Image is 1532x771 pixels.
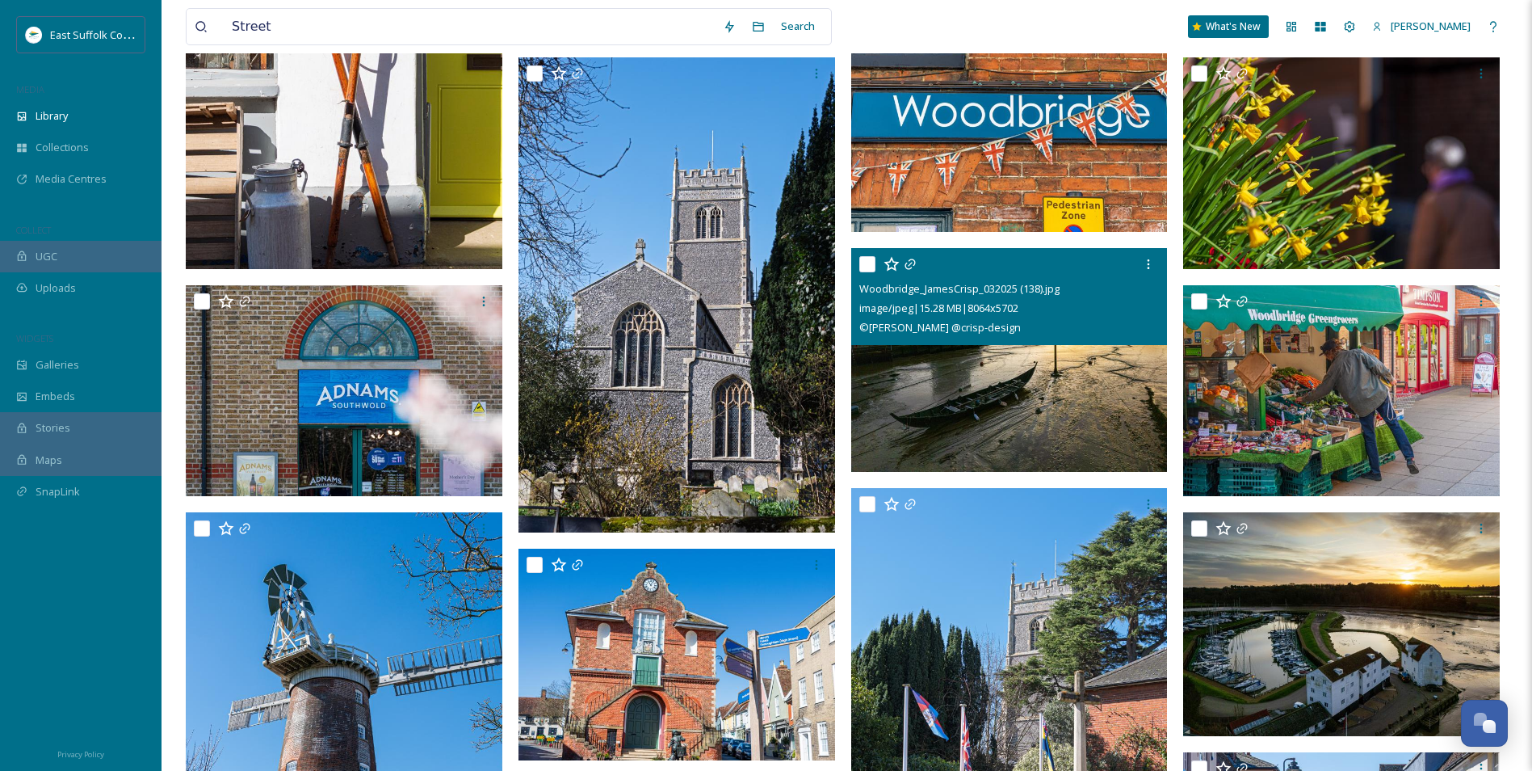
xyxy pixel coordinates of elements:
a: Privacy Policy [57,744,104,763]
span: Library [36,108,68,124]
span: East Suffolk Council [50,27,145,42]
span: Stories [36,420,70,436]
img: Woodbridge_JamesCrisp_032025 (145).jpg [1183,57,1500,269]
span: Galleries [36,357,79,373]
span: Collections [36,140,89,155]
span: Embeds [36,389,75,404]
img: Woodbridge_JamesCrisp_032025 (143).jpg [518,549,835,760]
img: Woodbridge_JamesCrisp_032025 (137).jpg [1183,512,1500,736]
img: Woodbridge_JamesCrisp_032025 (144).jpg [186,284,502,496]
input: Search your library [224,9,715,44]
span: UGC [36,249,57,264]
img: ESC%20Logo.png [26,27,42,43]
span: Woodbridge_JamesCrisp_032025 (138).jpg [859,281,1060,296]
span: Uploads [36,280,76,296]
span: Maps [36,453,62,468]
span: WIDGETS [16,332,53,344]
span: MEDIA [16,83,44,95]
span: Media Centres [36,171,107,187]
img: Woodbridge_JamesCrisp_032025 (142).jpg [851,21,1168,233]
span: © [PERSON_NAME] @crisp-design [859,320,1021,335]
img: Woodbridge_JamesCrisp_032025 (141).jpg [1183,284,1500,496]
img: Woodbridge_JamesCrisp_032025 (138).jpg [851,248,1168,472]
span: COLLECT [16,224,51,236]
div: Search [773,11,823,42]
button: Open Chat [1461,700,1508,747]
a: What's New [1188,15,1269,38]
span: Privacy Policy [57,749,104,760]
img: Woodbridge_JamesCrisp_032025 (147).jpg [518,57,835,533]
a: [PERSON_NAME] [1364,11,1479,42]
span: image/jpeg | 15.28 MB | 8064 x 5702 [859,301,1018,315]
span: SnapLink [36,484,80,499]
span: [PERSON_NAME] [1391,19,1471,33]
